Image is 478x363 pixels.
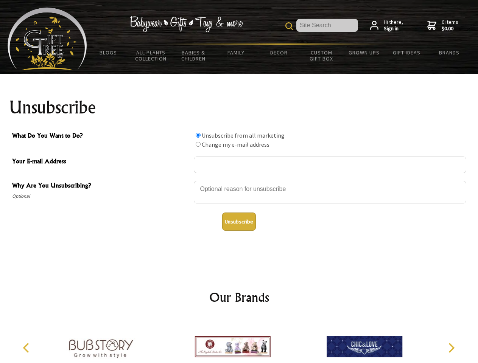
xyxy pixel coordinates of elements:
img: Babywear - Gifts - Toys & more [129,16,243,32]
span: Your E-mail Address [12,157,190,168]
button: Previous [19,340,36,356]
label: Change my e-mail address [202,141,269,148]
a: Custom Gift Box [300,45,343,67]
h1: Unsubscribe [9,98,469,116]
a: Grown Ups [343,45,385,60]
a: Family [215,45,258,60]
strong: $0.00 [442,25,458,32]
span: What Do You Want to Do? [12,131,190,142]
img: Babyware - Gifts - Toys and more... [8,8,87,70]
a: Hi there,Sign in [370,19,403,32]
span: 0 items [442,19,458,32]
a: Decor [257,45,300,60]
input: Your E-mail Address [194,157,466,173]
span: Hi there, [384,19,403,32]
label: Unsubscribe from all marketing [202,132,285,139]
a: 0 items$0.00 [427,19,458,32]
span: Why Are You Unsubscribing? [12,181,190,192]
span: Optional [12,192,190,201]
a: Brands [428,45,471,60]
textarea: Why Are You Unsubscribing? [194,181,466,203]
img: product search [285,22,293,30]
input: What Do You Want to Do? [196,133,201,138]
h2: Our Brands [15,288,463,306]
a: All Plants Collection [130,45,173,67]
a: Babies & Children [172,45,215,67]
input: What Do You Want to Do? [196,142,201,147]
button: Next [443,340,459,356]
a: Gift Ideas [385,45,428,60]
strong: Sign in [384,25,403,32]
button: Unsubscribe [222,213,256,231]
a: BLOGS [87,45,130,60]
input: Site Search [296,19,358,32]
